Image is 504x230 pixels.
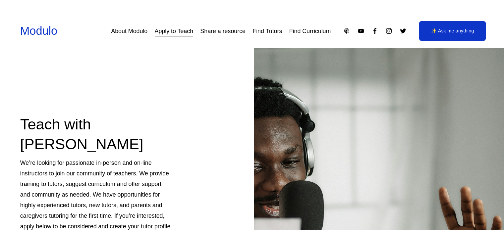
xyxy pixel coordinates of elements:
a: Facebook [371,27,378,34]
a: Apple Podcasts [343,27,350,34]
a: Modulo [20,24,57,37]
a: Apply to Teach [155,25,194,37]
a: Share a resource [200,25,246,37]
a: YouTube [358,27,364,34]
a: Instagram [385,27,392,34]
a: Find Tutors [252,25,282,37]
a: About Modulo [111,25,147,37]
a: Twitter [400,27,407,34]
a: Find Curriculum [289,25,331,37]
h2: Teach with [PERSON_NAME] [20,115,172,154]
a: ✨ Ask me anything [419,21,486,41]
